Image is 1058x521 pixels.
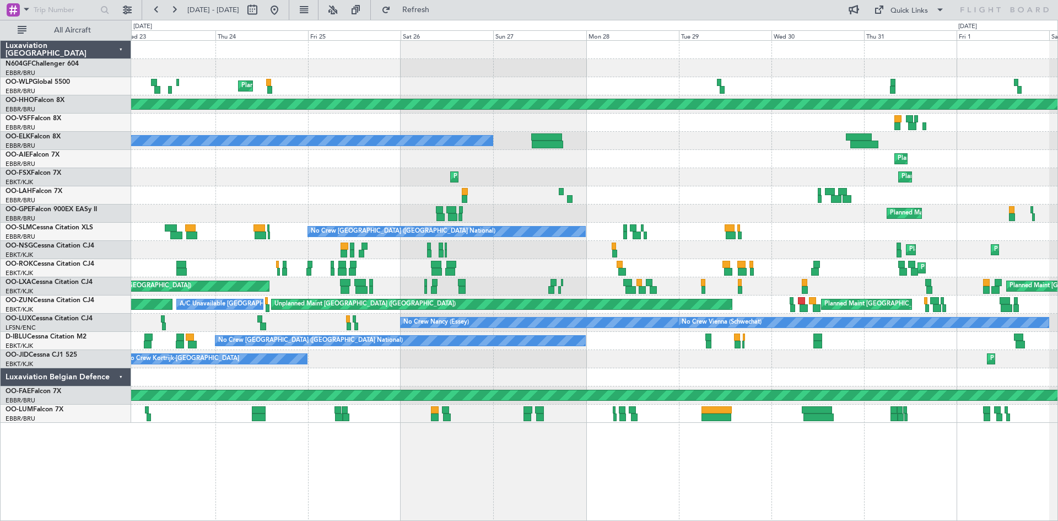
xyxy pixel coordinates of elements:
[133,22,152,31] div: [DATE]
[6,79,70,85] a: OO-WLPGlobal 5500
[6,224,93,231] a: OO-SLMCessna Citation XLS
[6,224,32,231] span: OO-SLM
[6,61,79,67] a: N604GFChallenger 604
[6,170,31,176] span: OO-FSX
[6,315,93,322] a: OO-LUXCessna Citation CJ4
[6,97,34,104] span: OO-HHO
[6,233,35,241] a: EBBR/BRU
[682,314,762,331] div: No Crew Vienna (Schwechat)
[6,188,62,195] a: OO-LAHFalcon 7X
[6,123,35,132] a: EBBR/BRU
[6,287,33,296] a: EBKT/KJK
[454,169,582,185] div: Planned Maint Kortrijk-[GEOGRAPHIC_DATA]
[957,30,1049,40] div: Fri 1
[902,169,1030,185] div: Planned Maint Kortrijk-[GEOGRAPHIC_DATA]
[311,223,495,240] div: No Crew [GEOGRAPHIC_DATA] ([GEOGRAPHIC_DATA] National)
[6,105,35,114] a: EBBR/BRU
[679,30,771,40] div: Tue 29
[864,30,957,40] div: Thu 31
[6,406,63,413] a: OO-LUMFalcon 7X
[6,396,35,405] a: EBBR/BRU
[12,22,120,39] button: All Aircraft
[403,314,469,331] div: No Crew Nancy (Essey)
[890,6,928,17] div: Quick Links
[274,296,456,313] div: Unplanned Maint [GEOGRAPHIC_DATA] ([GEOGRAPHIC_DATA])
[6,115,61,122] a: OO-VSFFalcon 8X
[376,1,442,19] button: Refresh
[6,133,30,140] span: OO-ELK
[6,279,93,286] a: OO-LXACessna Citation CJ4
[6,178,33,186] a: EBKT/KJK
[6,297,94,304] a: OO-ZUNCessna Citation CJ4
[6,79,33,85] span: OO-WLP
[218,332,403,349] div: No Crew [GEOGRAPHIC_DATA] ([GEOGRAPHIC_DATA] National)
[126,351,239,367] div: No Crew Kortrijk-[GEOGRAPHIC_DATA]
[6,261,33,267] span: OO-ROK
[6,324,36,332] a: LFSN/ENC
[180,296,385,313] div: A/C Unavailable [GEOGRAPHIC_DATA] ([GEOGRAPHIC_DATA] National)
[6,214,35,223] a: EBBR/BRU
[958,22,977,31] div: [DATE]
[6,352,29,358] span: OO-JID
[6,261,94,267] a: OO-ROKCessna Citation CJ4
[6,243,33,249] span: OO-NSG
[6,206,31,213] span: OO-GPE
[6,160,35,168] a: EBBR/BRU
[6,334,87,340] a: D-IBLUCessna Citation M2
[6,115,31,122] span: OO-VSF
[6,152,60,158] a: OO-AIEFalcon 7X
[909,241,1038,258] div: Planned Maint Kortrijk-[GEOGRAPHIC_DATA]
[6,87,35,95] a: EBBR/BRU
[123,30,215,40] div: Wed 23
[6,388,31,395] span: OO-FAE
[6,360,33,368] a: EBKT/KJK
[187,5,239,15] span: [DATE] - [DATE]
[921,260,1049,276] div: Planned Maint Kortrijk-[GEOGRAPHIC_DATA]
[6,206,97,213] a: OO-GPEFalcon 900EX EASy II
[393,6,439,14] span: Refresh
[6,388,61,395] a: OO-FAEFalcon 7X
[6,61,31,67] span: N604GF
[6,352,77,358] a: OO-JIDCessna CJ1 525
[6,188,32,195] span: OO-LAH
[34,2,97,18] input: Trip Number
[215,30,308,40] div: Thu 24
[493,30,586,40] div: Sun 27
[6,243,94,249] a: OO-NSGCessna Citation CJ4
[6,315,31,322] span: OO-LUX
[6,334,27,340] span: D-IBLU
[6,269,33,277] a: EBKT/KJK
[6,251,33,259] a: EBKT/KJK
[6,305,33,314] a: EBKT/KJK
[308,30,401,40] div: Fri 25
[401,30,493,40] div: Sat 26
[241,78,321,94] div: Planned Maint Milan (Linate)
[29,26,116,34] span: All Aircraft
[6,297,33,304] span: OO-ZUN
[6,406,33,413] span: OO-LUM
[6,196,35,205] a: EBBR/BRU
[6,170,61,176] a: OO-FSXFalcon 7X
[868,1,950,19] button: Quick Links
[586,30,679,40] div: Mon 28
[771,30,864,40] div: Wed 30
[6,279,31,286] span: OO-LXA
[6,142,35,150] a: EBBR/BRU
[6,69,35,77] a: EBBR/BRU
[6,97,64,104] a: OO-HHOFalcon 8X
[6,133,61,140] a: OO-ELKFalcon 8X
[6,342,33,350] a: EBKT/KJK
[6,152,29,158] span: OO-AIE
[824,296,1024,313] div: Planned Maint [GEOGRAPHIC_DATA] ([GEOGRAPHIC_DATA] National)
[6,415,35,423] a: EBBR/BRU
